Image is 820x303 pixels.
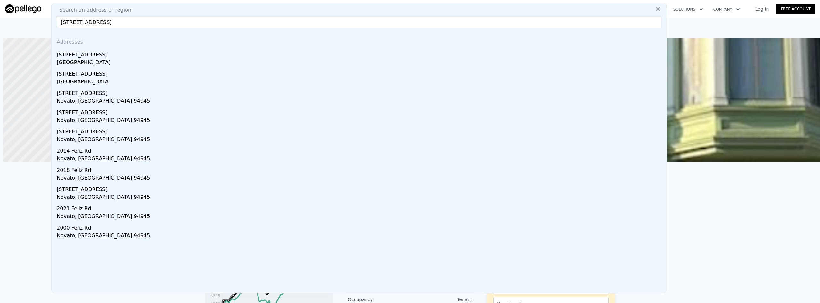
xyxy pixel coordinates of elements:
[748,6,776,12] a: Log In
[57,232,664,241] div: Novato, [GEOGRAPHIC_DATA] 94945
[210,294,220,298] tspan: $315
[776,4,815,14] a: Free Account
[57,59,664,68] div: [GEOGRAPHIC_DATA]
[57,116,664,125] div: Novato, [GEOGRAPHIC_DATA] 94945
[57,222,664,232] div: 2000 Feliz Rd
[57,78,664,87] div: [GEOGRAPHIC_DATA]
[348,296,410,303] div: Occupancy
[57,202,664,213] div: 2021 Feliz Rd
[57,136,664,145] div: Novato, [GEOGRAPHIC_DATA] 94945
[57,125,664,136] div: [STREET_ADDRESS]
[57,164,664,174] div: 2018 Feliz Rd
[57,174,664,183] div: Novato, [GEOGRAPHIC_DATA] 94945
[54,6,131,14] span: Search an address or region
[57,48,664,59] div: [STREET_ADDRESS]
[57,193,664,202] div: Novato, [GEOGRAPHIC_DATA] 94945
[57,97,664,106] div: Novato, [GEOGRAPHIC_DATA] 94945
[410,296,472,303] div: Tenant
[668,4,708,15] button: Solutions
[57,68,664,78] div: [STREET_ADDRESS]
[54,33,664,48] div: Addresses
[57,183,664,193] div: [STREET_ADDRESS]
[57,106,664,116] div: [STREET_ADDRESS]
[57,16,661,28] input: Enter an address, city, region, neighborhood or zip code
[57,145,664,155] div: 2014 Feliz Rd
[57,213,664,222] div: Novato, [GEOGRAPHIC_DATA] 94945
[5,4,41,13] img: Pellego
[57,87,664,97] div: [STREET_ADDRESS]
[708,4,745,15] button: Company
[57,155,664,164] div: Novato, [GEOGRAPHIC_DATA] 94945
